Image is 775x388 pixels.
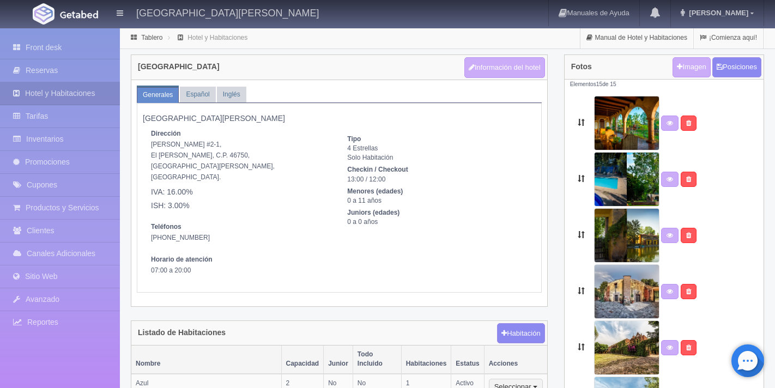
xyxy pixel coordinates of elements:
[151,202,331,210] h5: ISH: 3.00%
[594,96,659,150] img: 558_7313.jpg
[712,57,761,77] button: Posiciones
[141,34,162,41] a: Tablero
[594,208,659,263] img: 558_7405.jpg
[347,196,527,205] dd: 0 a 11 años
[138,329,226,337] h4: Listado de Habitaciones
[137,87,179,103] a: Generales
[347,208,527,217] dt: Juniors (edades)
[594,264,659,319] img: 558_6614.png
[594,320,659,375] img: 558_6611.png
[571,63,592,71] h4: Fotos
[151,221,331,276] address: [PHONE_NUMBER] 07:00 a 20:00
[596,81,602,87] span: 15
[217,87,246,102] a: Inglés
[694,27,763,48] a: ¡Comienza aquí!
[570,81,616,87] small: Elementos de 15
[131,345,281,373] th: Nombre
[401,345,451,373] th: Habitaciones
[151,128,331,210] address: [PERSON_NAME] #2-1, El [PERSON_NAME], C.P. 46750, [GEOGRAPHIC_DATA][PERSON_NAME], [GEOGRAPHIC_DATA].
[353,345,401,373] th: Todo Incluido
[281,345,324,373] th: Capacidad
[451,345,484,373] th: Estatus
[180,87,215,102] a: Español
[347,165,527,174] dt: Checkin / Checkout
[151,223,181,231] strong: Teléfonos
[136,5,319,19] h4: [GEOGRAPHIC_DATA][PERSON_NAME]
[151,130,181,137] strong: Dirección
[60,10,98,19] img: Getabed
[594,152,659,207] img: 558_7404.jpg
[347,175,527,184] dd: 13:00 / 12:00
[484,345,547,373] th: Acciones
[151,188,331,196] h5: IVA: 16.00%
[143,114,536,123] h5: [GEOGRAPHIC_DATA][PERSON_NAME]
[464,57,545,78] button: Información del hotel
[580,27,693,48] a: Manual de Hotel y Habitaciones
[347,144,527,162] dd: 4 Estrellas Solo Habitación
[347,217,527,227] dd: 0 a 0 años
[686,9,748,17] span: [PERSON_NAME]
[138,63,220,71] h4: [GEOGRAPHIC_DATA]
[497,323,544,344] button: Habitación
[324,345,353,373] th: Junior
[673,57,710,77] a: Imagen
[187,34,247,41] a: Hotel y Habitaciones
[33,3,55,25] img: Getabed
[151,256,213,263] strong: Horario de atención
[347,135,527,144] dt: Tipo
[347,187,527,196] dt: Menores (edades)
